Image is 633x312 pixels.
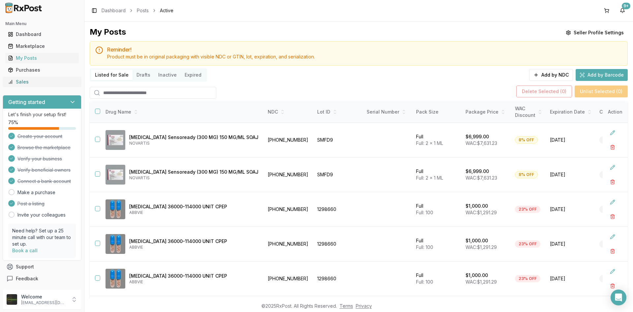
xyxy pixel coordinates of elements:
[313,227,363,261] td: 1298660
[17,144,71,151] span: Browse the marketplace
[607,161,618,173] button: Edit
[607,265,618,277] button: Edit
[91,70,133,80] button: Listed for Sale
[16,275,38,282] span: Feedback
[129,279,258,285] p: ABBVIE
[8,43,76,50] div: Marketplace
[133,70,154,80] button: Drafts
[17,178,71,185] span: Connect a bank account
[416,279,433,285] span: Full: 100
[105,234,125,254] img: Creon 36000-114000 UNIT CPEP
[129,210,258,215] p: ABBVIE
[17,133,62,140] span: Create your account
[8,119,18,126] span: 75 %
[576,69,628,81] button: Add by Barcode
[107,47,622,52] h5: Reminder!
[21,294,67,300] p: Welcome
[599,206,628,213] div: Brand New
[129,169,258,175] p: [MEDICAL_DATA] Sensoready (300 MG) 150 MG/ML SOAJ
[412,227,462,261] td: Full
[412,192,462,227] td: Full
[550,137,591,143] span: [DATE]
[8,79,76,85] div: Sales
[599,171,628,178] div: Brand New
[599,240,628,248] div: Brand New
[264,261,313,296] td: [PHONE_NUMBER]
[105,130,125,150] img: Cosentyx Sensoready (300 MG) 150 MG/ML SOAJ
[5,64,79,76] a: Purchases
[367,109,408,115] div: Serial Number
[8,111,76,118] p: Let's finish your setup first!
[129,134,258,141] p: [MEDICAL_DATA] Sensoready (300 MG) 150 MG/ML SOAJ
[466,237,488,244] p: $1,000.00
[5,40,79,52] a: Marketplace
[611,290,626,305] div: Open Intercom Messenger
[412,261,462,296] td: Full
[3,273,81,285] button: Feedback
[550,109,591,115] div: Expiration Date
[607,245,618,257] button: Delete
[102,7,126,14] a: Dashboard
[466,272,488,279] p: $1,000.00
[3,77,81,87] button: Sales
[416,210,433,215] span: Full: 100
[154,70,181,80] button: Inactive
[12,248,38,253] a: Book a call
[607,231,618,243] button: Edit
[21,300,67,305] p: [EMAIL_ADDRESS][DOMAIN_NAME]
[562,27,628,39] button: Seller Profile Settings
[17,189,55,196] a: Make a purchase
[107,53,622,60] div: Product must be in original packaging with visible NDC or GTIN, lot, expiration, and serialization.
[17,200,45,207] span: Post a listing
[8,98,45,106] h3: Getting started
[550,241,591,247] span: [DATE]
[607,141,618,153] button: Delete
[466,133,489,140] p: $6,999.00
[129,245,258,250] p: ABBVIE
[17,156,62,162] span: Verify your business
[105,165,125,185] img: Cosentyx Sensoready (300 MG) 150 MG/ML SOAJ
[313,123,363,157] td: SMFD9
[17,212,66,218] a: Invite your colleagues
[17,167,71,173] span: Verify beneficial owners
[515,240,540,248] div: 23% OFF
[617,5,628,16] button: 9+
[313,261,363,296] td: 1298660
[313,192,363,227] td: 1298660
[3,3,45,13] img: RxPost Logo
[129,273,258,279] p: [MEDICAL_DATA] 36000-114000 UNIT CPEP
[8,31,76,38] div: Dashboard
[515,275,540,282] div: 23% OFF
[550,275,591,282] span: [DATE]
[416,244,433,250] span: Full: 100
[137,7,149,14] a: Posts
[8,55,76,61] div: My Posts
[268,109,309,115] div: NDC
[607,196,618,208] button: Edit
[412,101,462,123] th: Pack Size
[607,211,618,223] button: Delete
[3,53,81,63] button: My Posts
[607,176,618,188] button: Delete
[5,21,79,26] h2: Main Menu
[466,175,497,181] span: WAC: $7,631.23
[340,303,353,309] a: Terms
[3,65,81,75] button: Purchases
[599,136,628,144] div: Brand New
[599,275,628,282] div: Brand New
[603,101,628,123] th: Action
[5,76,79,88] a: Sales
[466,109,507,115] div: Package Price
[8,67,76,73] div: Purchases
[607,127,618,139] button: Edit
[416,140,443,146] span: Full: 2 x 1 ML
[105,199,125,219] img: Creon 36000-114000 UNIT CPEP
[412,123,462,157] td: Full
[607,280,618,292] button: Delete
[7,294,17,305] img: User avatar
[12,227,72,247] p: Need help? Set up a 25 minute call with our team to set up.
[105,269,125,289] img: Creon 36000-114000 UNIT CPEP
[466,168,489,175] p: $6,999.00
[466,203,488,209] p: $1,000.00
[515,171,538,178] div: 8% OFF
